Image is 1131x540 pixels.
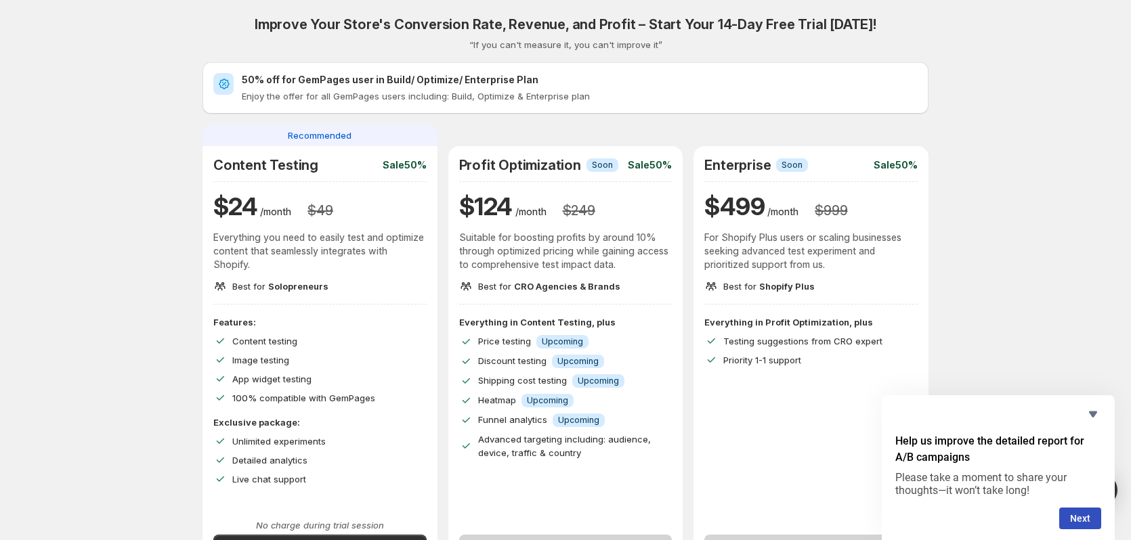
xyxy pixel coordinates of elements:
[268,281,328,292] span: Solopreneurs
[242,89,918,103] p: Enjoy the offer for all GemPages users including: Build, Optimize & Enterprise plan
[213,518,427,532] p: No charge during trial session
[255,16,876,32] h2: Improve Your Store's Conversion Rate, Revenue, and Profit – Start Your 14-Day Free Trial [DATE]!
[478,414,547,425] span: Funnel analytics
[232,474,306,485] span: Live chat support
[723,355,801,365] span: Priority 1-1 support
[1085,406,1101,422] button: Hide survey
[895,471,1101,497] p: Please take a moment to share your thoughts—it won’t take long!
[874,158,918,172] p: Sale 50%
[213,415,427,429] p: Exclusive package:
[232,436,326,447] span: Unlimited experiments
[459,231,673,271] p: Suitable for boosting profits by around 10% through optimized pricing while gaining access to com...
[815,202,847,219] h3: $ 999
[628,158,672,172] p: Sale 50%
[723,279,815,293] p: Best for
[459,190,513,223] h1: $ 124
[515,205,547,219] p: /month
[232,392,375,403] span: 100% compatible with GemPages
[527,395,568,406] span: Upcoming
[459,157,581,173] h2: Profit Optimization
[478,279,620,293] p: Best for
[459,315,673,329] p: Everything in Content Testing, plus
[723,336,882,346] span: Testing suggestions from CRO expert
[478,375,567,386] span: Shipping cost testing
[478,395,516,405] span: Heatmap
[1059,508,1101,529] button: Next question
[563,202,595,219] h3: $ 249
[895,406,1101,529] div: Help us improve the detailed report for A/B campaigns
[704,315,918,329] p: Everything in Profit Optimization, plus
[592,160,613,171] span: Soon
[558,415,599,426] span: Upcoming
[213,190,257,223] h1: $ 24
[478,336,531,346] span: Price testing
[469,38,662,51] p: “If you can't measure it, you can't improve it”
[232,374,312,384] span: App widget testing
[383,158,427,172] p: Sale 50%
[704,190,765,223] h1: $ 499
[213,315,427,329] p: Features:
[895,433,1101,466] h2: Help us improve the detailed report for A/B campaigns
[478,355,547,366] span: Discount testing
[232,355,289,365] span: Image testing
[307,202,333,219] h3: $ 49
[213,231,427,271] p: Everything you need to easily test and optimize content that seamlessly integrates with Shopify.
[542,336,583,347] span: Upcoming
[759,281,815,292] span: Shopify Plus
[232,336,297,346] span: Content testing
[478,434,651,458] span: Advanced targeting including: audience, device, traffic & country
[213,157,318,173] h2: Content Testing
[578,376,619,386] span: Upcoming
[704,231,918,271] p: For Shopify Plus users or scaling businesses seeking advanced test experiment and prioritized sup...
[288,129,351,142] span: Recommended
[242,73,918,87] h2: 50% off for GemPages user in Build/ Optimize/ Enterprise Plan
[704,157,771,173] h2: Enterprise
[514,281,620,292] span: CRO Agencies & Brands
[767,205,798,219] p: /month
[782,160,803,171] span: Soon
[557,356,599,367] span: Upcoming
[260,205,291,219] p: /month
[232,279,328,293] p: Best for
[232,455,307,466] span: Detailed analytics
